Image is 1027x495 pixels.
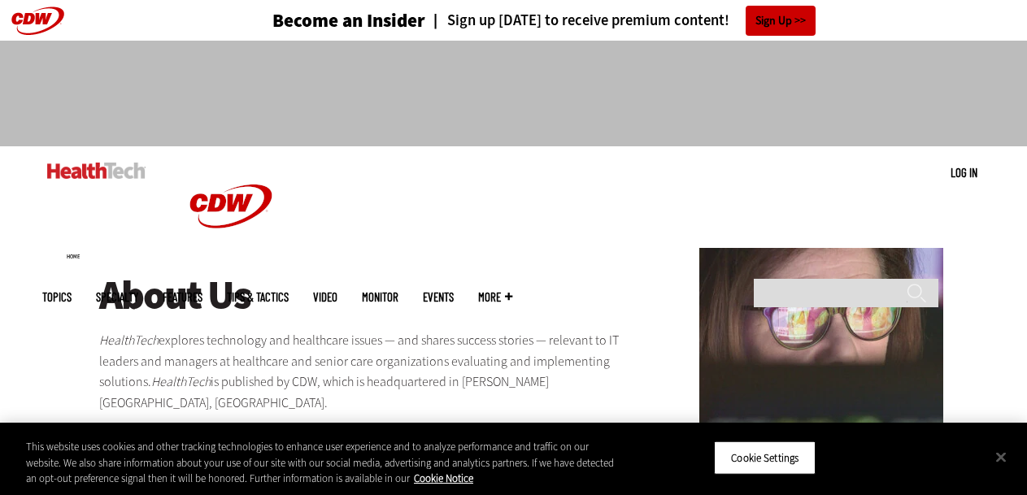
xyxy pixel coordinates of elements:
[313,291,337,303] a: Video
[714,441,816,475] button: Cookie Settings
[170,254,292,271] a: CDW
[99,332,159,349] em: HealthTech
[746,6,816,36] a: Sign Up
[951,165,977,180] a: Log in
[272,11,425,30] h3: Become an Insider
[47,163,146,179] img: Home
[163,291,202,303] a: Features
[96,291,138,303] span: Specialty
[423,291,454,303] a: Events
[951,164,977,181] div: User menu
[227,291,289,303] a: Tips & Tactics
[983,439,1019,475] button: Close
[478,291,512,303] span: More
[42,291,72,303] span: Topics
[170,146,292,267] img: Home
[362,291,398,303] a: MonITor
[414,471,473,485] a: More information about your privacy
[26,439,616,487] div: This website uses cookies and other tracking technologies to enhance user experience and to analy...
[99,330,657,413] p: explores technology and healthcare issues — and shares success stories — relevant to IT leaders a...
[425,13,729,28] a: Sign up [DATE] to receive premium content!
[218,57,810,130] iframe: advertisement
[699,248,943,431] img: woman wearing glasses looking at healthcare data on screen
[211,11,425,30] a: Become an Insider
[151,373,211,390] em: HealthTech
